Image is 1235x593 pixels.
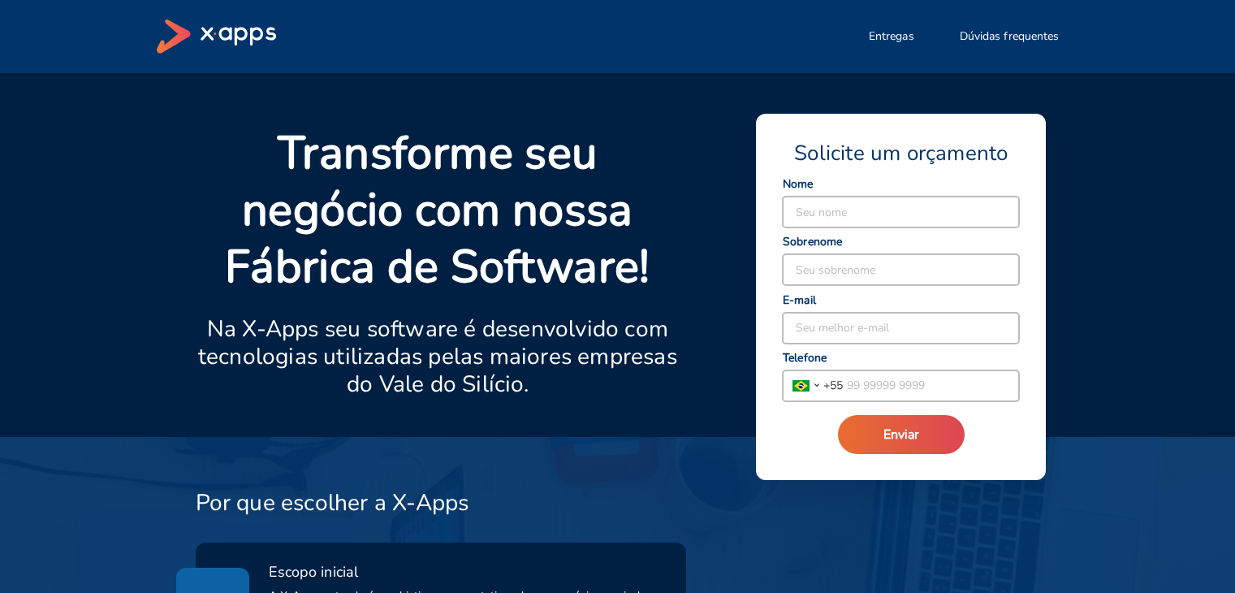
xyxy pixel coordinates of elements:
[783,254,1019,285] input: Seu sobrenome
[269,562,358,582] span: Escopo inicial
[783,313,1019,344] input: Seu melhor e-mail
[196,315,680,398] p: Na X-Apps seu software é desenvolvido com tecnologias utilizadas pelas maiores empresas do Vale d...
[883,426,919,444] span: Enviar
[960,28,1060,45] span: Dúvidas frequentes
[940,20,1079,53] button: Dúvidas frequentes
[838,415,965,454] button: Enviar
[849,20,934,53] button: Entregas
[843,370,1019,401] input: 99 99999 9999
[823,377,843,394] span: + 55
[196,125,680,296] p: Transforme seu negócio com nossa Fábrica de Software!
[783,197,1019,227] input: Seu nome
[794,140,1008,167] span: Solicite um orçamento
[196,489,469,517] h3: Por que escolher a X-Apps
[869,28,914,45] span: Entregas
